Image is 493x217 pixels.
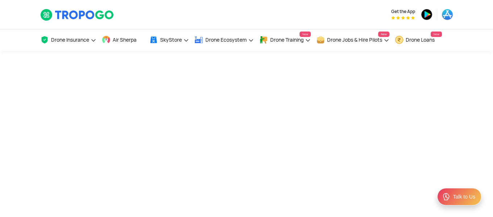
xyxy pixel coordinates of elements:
[40,29,96,51] a: Drone Insurance
[259,29,311,51] a: Drone TrainingNew
[391,9,415,14] span: Get the App
[160,37,182,43] span: SkyStore
[113,37,137,43] span: Air Sherpa
[205,37,247,43] span: Drone Ecosystem
[453,193,475,200] div: Talk to Us
[300,32,310,37] span: New
[442,192,451,201] img: ic_Support.svg
[316,29,389,51] a: Drone Jobs & Hire PilotsNew
[395,29,442,51] a: Drone LoansNew
[421,9,433,20] img: playstore
[378,32,389,37] span: New
[102,29,144,51] a: Air Sherpa
[442,9,453,20] img: appstore
[40,9,114,21] img: TropoGo Logo
[391,16,415,20] img: App Raking
[431,32,442,37] span: New
[51,37,89,43] span: Drone Insurance
[195,29,254,51] a: Drone Ecosystem
[327,37,382,43] span: Drone Jobs & Hire Pilots
[270,37,304,43] span: Drone Training
[149,29,189,51] a: SkyStore
[406,37,435,43] span: Drone Loans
